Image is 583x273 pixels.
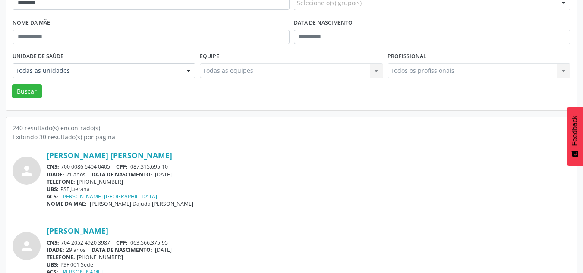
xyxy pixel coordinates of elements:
label: Equipe [200,50,219,63]
span: 063.566.375-95 [130,239,168,246]
button: Buscar [12,84,42,99]
span: [PERSON_NAME] Dajuda [PERSON_NAME] [90,200,193,207]
span: UBS: [47,261,59,268]
span: CNS: [47,239,59,246]
div: PSF 001 Sede [47,261,570,268]
span: TELEFONE: [47,254,75,261]
div: 700 0086 6404 0405 [47,163,570,170]
span: CNS: [47,163,59,170]
a: [PERSON_NAME] [GEOGRAPHIC_DATA] [61,193,157,200]
label: Data de nascimento [294,16,353,30]
span: ACS: [47,193,58,200]
span: 087.315.695-10 [130,163,168,170]
label: Profissional [388,50,426,63]
span: IDADE: [47,246,64,254]
span: [DATE] [155,246,172,254]
span: NOME DA MÃE: [47,200,87,207]
div: PSF Juerana [47,185,570,193]
span: DATA DE NASCIMENTO: [91,246,152,254]
span: IDADE: [47,171,64,178]
span: CPF: [116,239,128,246]
div: [PHONE_NUMBER] [47,254,570,261]
a: [PERSON_NAME] [PERSON_NAME] [47,151,172,160]
button: Feedback - Mostrar pesquisa [567,107,583,166]
div: 240 resultado(s) encontrado(s) [13,123,570,132]
label: Nome da mãe [13,16,50,30]
span: Feedback [571,116,579,146]
span: Todas as unidades [16,66,178,75]
div: Exibindo 30 resultado(s) por página [13,132,570,141]
div: 21 anos [47,171,570,178]
span: UBS: [47,185,59,193]
span: DATA DE NASCIMENTO: [91,171,152,178]
span: [DATE] [155,171,172,178]
div: [PHONE_NUMBER] [47,178,570,185]
label: Unidade de saúde [13,50,63,63]
span: TELEFONE: [47,178,75,185]
div: 704 2052 4920 3987 [47,239,570,246]
i: person [19,163,35,179]
div: 29 anos [47,246,570,254]
span: CPF: [116,163,128,170]
a: [PERSON_NAME] [47,226,108,235]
